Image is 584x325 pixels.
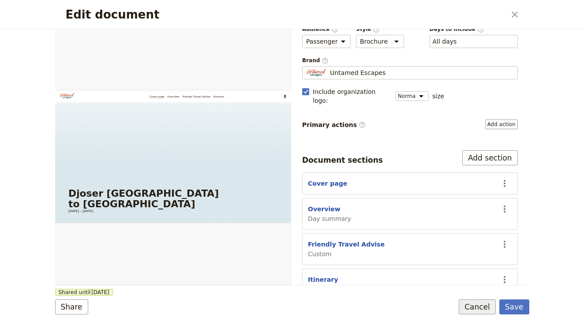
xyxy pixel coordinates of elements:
[330,68,386,77] span: Untamed Escapes
[373,26,380,32] span: ​
[432,92,444,101] span: size
[477,26,484,32] span: ​
[32,234,533,284] h1: Djoser [GEOGRAPHIC_DATA] to [GEOGRAPHIC_DATA]
[308,205,341,213] button: Overview
[430,26,518,33] span: Days to include
[91,289,109,296] span: [DATE]
[226,9,261,20] a: Cover page
[322,57,329,64] span: ​
[308,179,347,188] button: Cover page
[302,120,366,129] span: Primary actions
[302,57,518,64] span: Brand
[359,121,366,128] span: ​
[543,7,558,22] button: Download pdf
[356,26,404,33] span: Style
[485,120,518,129] button: Primary actions​
[497,237,512,252] button: Actions
[302,26,351,33] span: Audience
[499,299,529,314] button: Save
[313,87,390,105] span: Include organization logo :
[306,68,326,77] img: Profile
[356,35,404,48] select: Style​
[331,26,338,32] span: ​
[268,9,297,20] a: Overview
[378,9,404,20] a: Itinerary
[302,35,351,48] select: Audience​
[304,9,371,20] a: Friendly Travel Advise
[11,5,88,21] img: Untamed Escapes logo
[396,91,429,101] select: size
[462,150,518,165] button: Add section
[433,37,457,46] button: Days to include​Clear input
[308,275,338,284] button: Itinerary
[55,299,88,314] button: Share
[507,7,522,22] button: Close dialog
[32,284,91,294] span: [DATE] – [DATE]
[497,272,512,287] button: Actions
[497,176,512,191] button: Actions
[308,250,385,258] span: Custom
[55,289,113,296] span: Shared until
[308,214,351,223] span: Day summary
[459,299,496,314] button: Cancel
[66,8,505,21] h2: Edit document
[302,155,383,165] div: Document sections
[308,240,385,249] button: Friendly Travel Advise
[497,202,512,217] button: Actions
